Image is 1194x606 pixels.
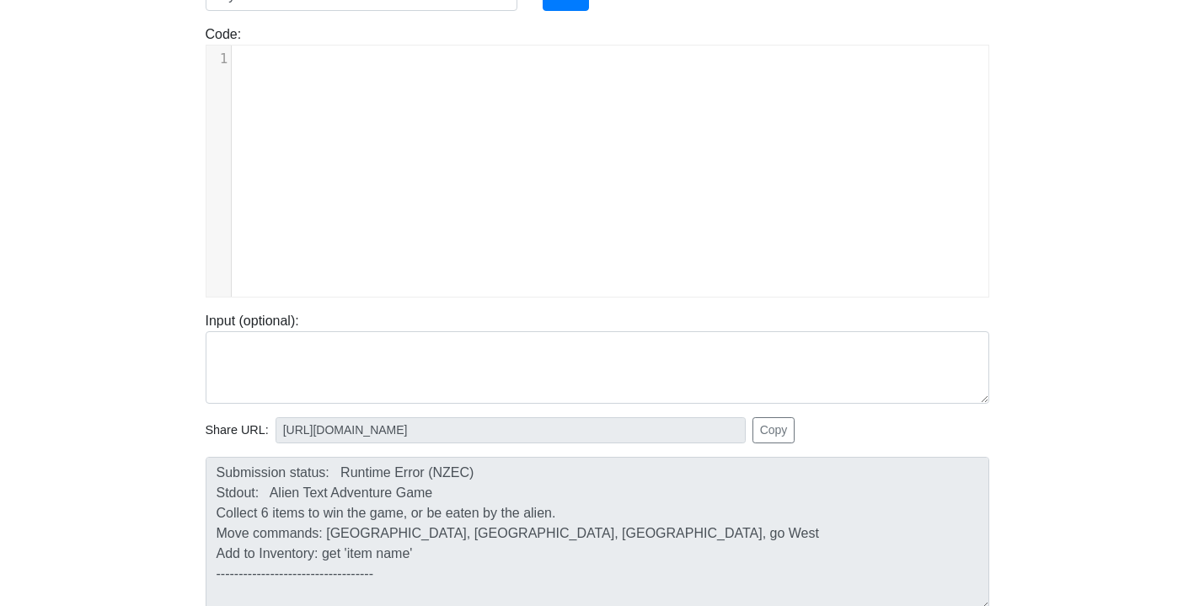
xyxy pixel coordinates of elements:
[752,417,795,443] button: Copy
[276,417,746,443] input: No share available yet
[206,49,231,69] div: 1
[193,311,1002,404] div: Input (optional):
[193,24,1002,298] div: Code:
[206,421,269,440] span: Share URL:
